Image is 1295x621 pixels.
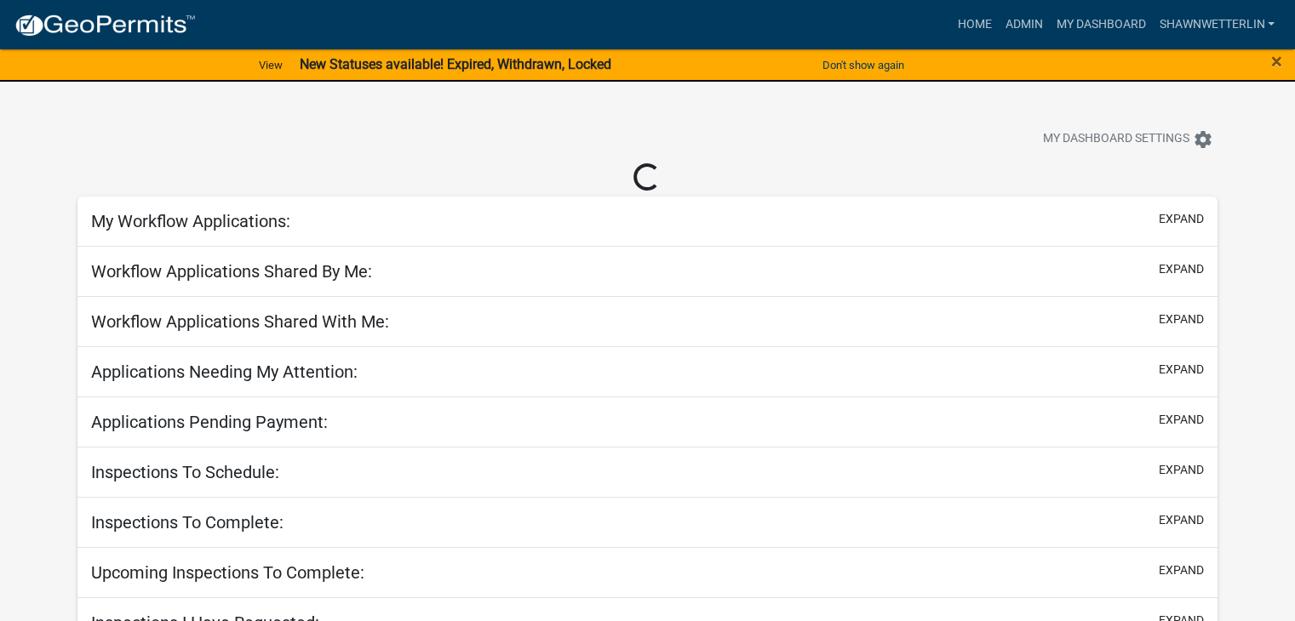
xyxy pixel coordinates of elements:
a: My Dashboard [1049,9,1152,41]
button: expand [1159,361,1204,379]
a: Home [950,9,998,41]
button: expand [1159,511,1204,529]
h5: Applications Needing My Attention: [91,362,358,382]
h5: Upcoming Inspections To Complete: [91,562,364,583]
h5: Workflow Applications Shared By Me: [91,261,372,282]
button: expand [1159,411,1204,429]
button: expand [1159,210,1204,228]
button: expand [1159,260,1204,278]
strong: New Statuses available! Expired, Withdrawn, Locked [300,56,611,72]
h5: Inspections To Schedule: [91,462,279,482]
h5: Inspections To Complete: [91,512,284,533]
h5: Applications Pending Payment: [91,412,328,432]
i: settings [1193,129,1213,150]
h5: My Workflow Applications: [91,211,290,231]
a: ShawnWetterlin [1152,9,1281,41]
a: View [252,51,289,79]
span: × [1271,49,1282,73]
button: Don't show again [816,51,911,79]
button: Close [1271,51,1282,71]
span: My Dashboard Settings [1043,129,1189,150]
button: expand [1159,461,1204,479]
button: expand [1159,310,1204,328]
a: Admin [998,9,1049,41]
button: My Dashboard Settingssettings [1029,122,1227,156]
button: expand [1159,561,1204,579]
h5: Workflow Applications Shared With Me: [91,311,389,332]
